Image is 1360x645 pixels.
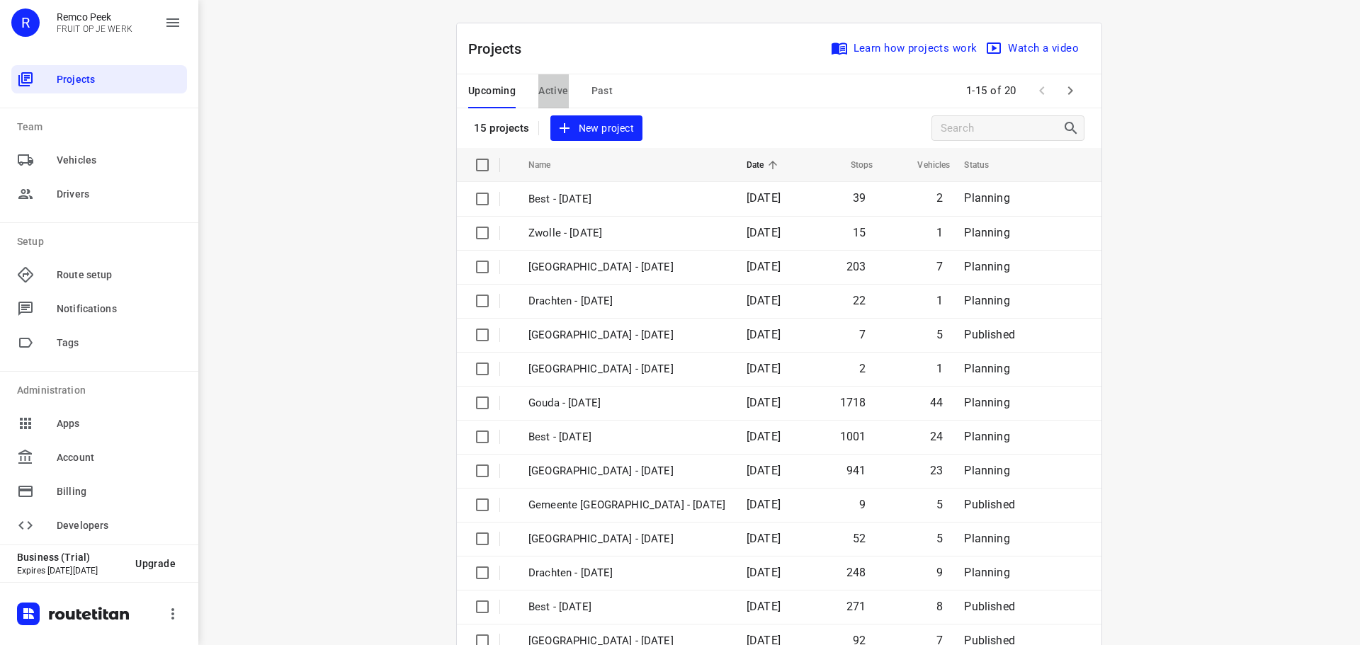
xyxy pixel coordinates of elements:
[528,327,725,343] p: Gemeente Rotterdam - Thursday
[17,566,124,576] p: Expires [DATE][DATE]
[528,497,725,513] p: Gemeente Rotterdam - Wednesday
[11,443,187,472] div: Account
[57,24,132,34] p: FRUIT OP JE WERK
[747,294,781,307] span: [DATE]
[747,566,781,579] span: [DATE]
[964,600,1015,613] span: Published
[936,260,943,273] span: 7
[964,396,1009,409] span: Planning
[1056,76,1084,105] span: Next Page
[1028,76,1056,105] span: Previous Page
[936,294,943,307] span: 1
[853,532,866,545] span: 52
[859,328,866,341] span: 7
[528,395,725,411] p: Gouda - Wednesday
[550,115,642,142] button: New project
[528,429,725,445] p: Best - Wednesday
[11,146,187,174] div: Vehicles
[964,226,1009,239] span: Planning
[964,498,1015,511] span: Published
[853,226,866,239] span: 15
[832,156,873,173] span: Stops
[528,565,725,581] p: Drachten - Wednesday
[747,498,781,511] span: [DATE]
[528,599,725,615] p: Best - Tuesday
[936,600,943,613] span: 8
[528,259,725,275] p: Zwolle - Thursday
[468,82,516,100] span: Upcoming
[57,336,181,350] span: Tags
[559,120,634,137] span: New project
[941,118,1062,139] input: Search projects
[17,234,187,249] p: Setup
[528,191,725,207] p: Best - [DATE]
[936,226,943,239] span: 1
[964,464,1009,477] span: Planning
[846,260,866,273] span: 203
[57,187,181,202] span: Drivers
[11,511,187,540] div: Developers
[57,72,181,87] span: Projects
[57,302,181,316] span: Notifications
[57,153,181,168] span: Vehicles
[474,122,530,135] p: 15 projects
[964,191,1009,205] span: Planning
[538,82,568,100] span: Active
[747,260,781,273] span: [DATE]
[936,191,943,205] span: 2
[57,484,181,499] span: Billing
[840,430,866,443] span: 1001
[964,430,1009,443] span: Planning
[964,362,1009,375] span: Planning
[964,328,1015,341] span: Published
[930,464,943,477] span: 23
[964,260,1009,273] span: Planning
[747,328,781,341] span: [DATE]
[846,566,866,579] span: 248
[747,532,781,545] span: [DATE]
[17,552,124,563] p: Business (Trial)
[964,156,1007,173] span: Status
[528,225,725,241] p: Zwolle - Friday
[859,498,866,511] span: 9
[859,362,866,375] span: 2
[853,191,866,205] span: 39
[964,566,1009,579] span: Planning
[591,82,613,100] span: Past
[528,361,725,377] p: Antwerpen - Thursday
[747,464,781,477] span: [DATE]
[11,180,187,208] div: Drivers
[57,268,181,282] span: Route setup
[747,191,781,205] span: [DATE]
[899,156,950,173] span: Vehicles
[57,11,132,23] p: Remco Peek
[840,396,866,409] span: 1718
[964,532,1009,545] span: Planning
[747,430,781,443] span: [DATE]
[57,416,181,431] span: Apps
[17,383,187,398] p: Administration
[930,396,943,409] span: 44
[135,558,176,569] span: Upgrade
[936,498,943,511] span: 5
[11,65,187,93] div: Projects
[936,532,943,545] span: 5
[11,261,187,289] div: Route setup
[936,362,943,375] span: 1
[747,600,781,613] span: [DATE]
[846,600,866,613] span: 271
[11,295,187,323] div: Notifications
[747,396,781,409] span: [DATE]
[528,463,725,479] p: Zwolle - Wednesday
[17,120,187,135] p: Team
[528,293,725,309] p: Drachten - Thursday
[57,518,181,533] span: Developers
[936,566,943,579] span: 9
[747,362,781,375] span: [DATE]
[124,551,187,576] button: Upgrade
[11,477,187,506] div: Billing
[1062,120,1084,137] div: Search
[468,38,533,59] p: Projects
[930,430,943,443] span: 24
[57,450,181,465] span: Account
